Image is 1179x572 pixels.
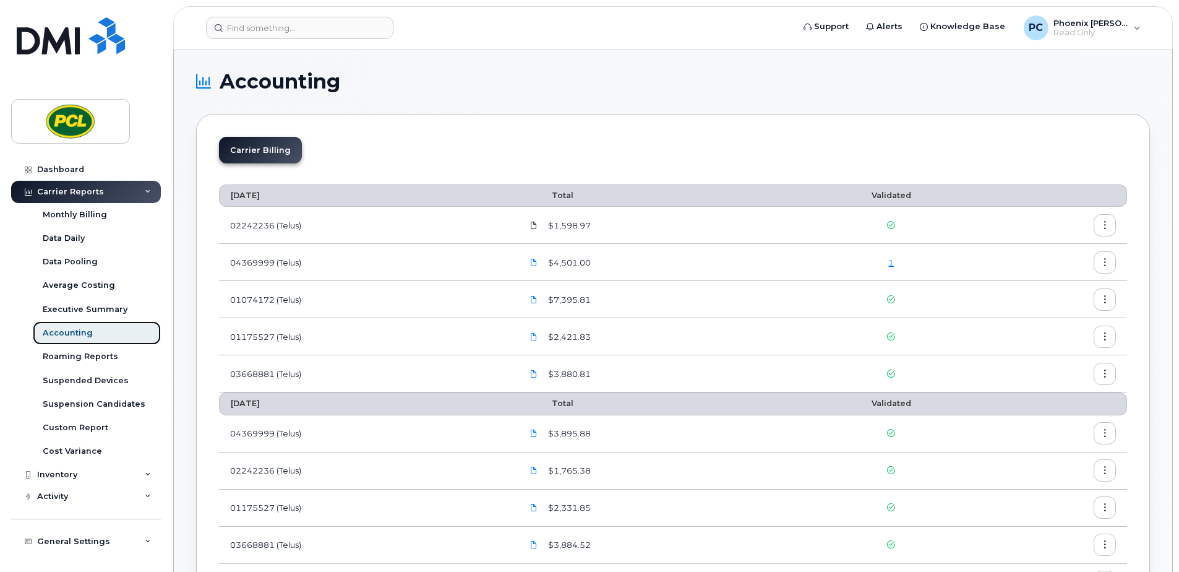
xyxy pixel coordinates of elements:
[219,355,511,392] td: 03668881 (Telus)
[546,428,591,440] span: $3,895.88
[219,527,511,564] td: 03668881 (Telus)
[522,497,546,519] a: 1175527_1264616885_2025-08-11.pdf
[522,534,546,556] a: 3668881_1264615287_2025-08-11.pdf
[219,415,511,453] td: 04369999 (Telus)
[219,184,511,207] th: [DATE]
[220,72,340,91] span: Accounting
[522,399,573,408] span: Total
[522,191,573,200] span: Total
[219,244,511,281] td: 04369999 (Telus)
[219,281,511,318] td: 01074172 (Telus)
[219,453,511,490] td: 02242236 (Telus)
[546,465,591,477] span: $1,765.38
[522,251,546,273] a: 4369999_1276090959_2025-09-11.pdf
[546,368,591,380] span: $3,880.81
[546,539,591,551] span: $3,884.52
[219,318,511,355] td: 01175527 (Telus)
[546,294,591,306] span: $7,395.81
[795,392,988,415] th: Validated
[888,258,894,267] a: 1
[522,214,546,236] a: 2242236_1276096310_2025-09-11.pdf
[522,423,546,444] a: 4369999_1264621582_2025-08-11.pdf
[219,207,511,244] td: 02242236 (Telus)
[546,220,591,232] span: $1,598.97
[219,392,511,415] th: [DATE]
[522,326,546,347] a: 1175527_1276071243_2025-09-11.pdf
[546,257,591,269] span: $4,501.00
[522,288,546,310] a: 1074172_1276066499_2025-09-11.pdf
[522,363,546,384] a: 3668881_1276091967_2025-09-11.pdf
[795,184,988,207] th: Validated
[219,490,511,527] td: 01175527 (Telus)
[522,460,546,482] a: 2242236_1264612693_2025-08-11.pdf
[546,331,591,343] span: $2,421.83
[546,502,591,514] span: $2,331.85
